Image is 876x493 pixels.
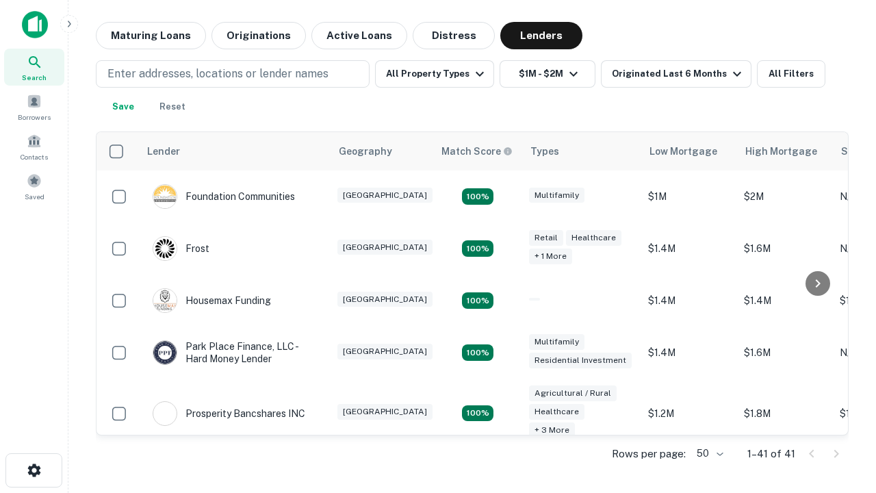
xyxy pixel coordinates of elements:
[737,132,833,170] th: High Mortgage
[529,334,584,350] div: Multifamily
[737,379,833,448] td: $1.8M
[566,230,621,246] div: Healthcare
[337,188,433,203] div: [GEOGRAPHIC_DATA]
[737,223,833,275] td: $1.6M
[641,327,737,379] td: $1.4M
[153,341,177,364] img: picture
[747,446,795,462] p: 1–41 of 41
[153,402,177,425] img: picture
[339,143,392,160] div: Geography
[153,401,305,426] div: Prosperity Bancshares INC
[612,66,745,82] div: Originated Last 6 Months
[529,249,572,264] div: + 1 more
[153,185,177,208] img: picture
[462,405,493,422] div: Matching Properties: 7, hasApolloMatch: undefined
[21,151,48,162] span: Contacts
[641,223,737,275] td: $1.4M
[441,144,510,159] h6: Match Score
[601,60,751,88] button: Originated Last 6 Months
[337,292,433,307] div: [GEOGRAPHIC_DATA]
[4,128,64,165] a: Contacts
[745,143,817,160] div: High Mortgage
[25,191,44,202] span: Saved
[529,230,563,246] div: Retail
[808,340,876,405] iframe: Chat Widget
[375,60,494,88] button: All Property Types
[22,72,47,83] span: Search
[107,66,328,82] p: Enter addresses, locations or lender names
[737,327,833,379] td: $1.6M
[413,22,495,49] button: Distress
[4,88,64,125] a: Borrowers
[22,11,48,38] img: capitalize-icon.png
[649,143,717,160] div: Low Mortgage
[529,385,617,401] div: Agricultural / Rural
[462,240,493,257] div: Matching Properties: 4, hasApolloMatch: undefined
[153,340,317,365] div: Park Place Finance, LLC - Hard Money Lender
[153,184,295,209] div: Foundation Communities
[529,353,632,368] div: Residential Investment
[147,143,180,160] div: Lender
[641,132,737,170] th: Low Mortgage
[641,170,737,223] td: $1M
[529,422,575,438] div: + 3 more
[331,132,433,170] th: Geography
[737,275,833,327] td: $1.4M
[18,112,51,123] span: Borrowers
[211,22,306,49] button: Originations
[4,168,64,205] a: Saved
[4,49,64,86] a: Search
[522,132,641,170] th: Types
[101,93,145,121] button: Save your search to get updates of matches that match your search criteria.
[500,22,582,49] button: Lenders
[529,404,584,420] div: Healthcare
[311,22,407,49] button: Active Loans
[441,144,513,159] div: Capitalize uses an advanced AI algorithm to match your search with the best lender. The match sco...
[462,292,493,309] div: Matching Properties: 4, hasApolloMatch: undefined
[641,275,737,327] td: $1.4M
[757,60,825,88] button: All Filters
[153,288,271,313] div: Housemax Funding
[529,188,584,203] div: Multifamily
[737,170,833,223] td: $2M
[462,188,493,205] div: Matching Properties: 4, hasApolloMatch: undefined
[96,60,370,88] button: Enter addresses, locations or lender names
[462,344,493,361] div: Matching Properties: 4, hasApolloMatch: undefined
[96,22,206,49] button: Maturing Loans
[337,240,433,255] div: [GEOGRAPHIC_DATA]
[151,93,194,121] button: Reset
[433,132,522,170] th: Capitalize uses an advanced AI algorithm to match your search with the best lender. The match sco...
[641,379,737,448] td: $1.2M
[337,404,433,420] div: [GEOGRAPHIC_DATA]
[612,446,686,462] p: Rows per page:
[153,289,177,312] img: picture
[500,60,595,88] button: $1M - $2M
[530,143,559,160] div: Types
[139,132,331,170] th: Lender
[691,444,725,464] div: 50
[153,236,209,261] div: Frost
[337,344,433,359] div: [GEOGRAPHIC_DATA]
[153,237,177,260] img: picture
